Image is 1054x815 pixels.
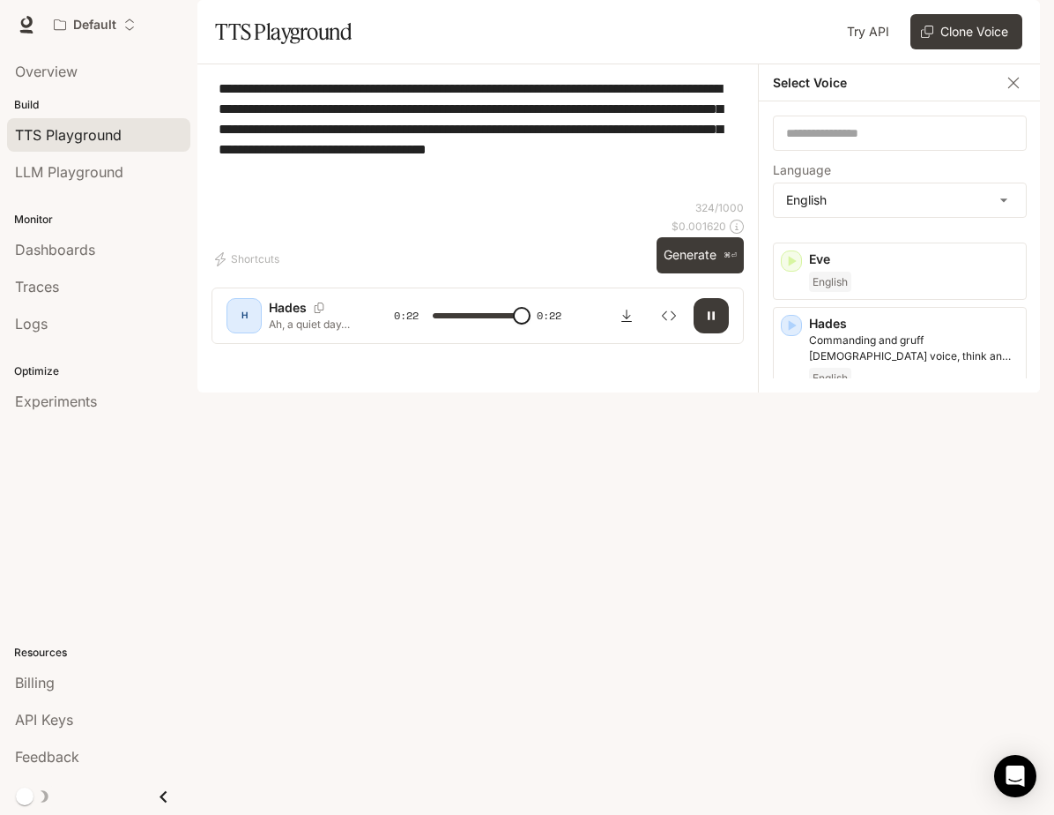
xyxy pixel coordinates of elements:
h1: TTS Playground [215,14,352,49]
button: Download audio [609,298,644,333]
button: Inspect [651,298,687,333]
button: Clone Voice [910,14,1022,49]
p: Eve [809,250,1019,268]
div: H [230,302,258,330]
p: Commanding and gruff male voice, think an omniscient narrator or castle guard [809,333,1019,364]
span: 0:22 [394,307,419,325]
button: Open workspace menu [46,7,144,42]
p: Ah, a quiet day, is it? Well, let me tell you, those are often the best days for a good story! Di... [269,317,352,332]
div: English [774,183,1026,217]
p: Language [773,164,831,176]
button: Copy Voice ID [307,303,331,313]
a: Try API [840,14,896,49]
p: Hades [809,315,1019,333]
p: ⌘⏎ [724,250,737,261]
button: Generate⌘⏎ [657,237,744,273]
span: English [809,272,851,293]
p: Hades [269,299,307,317]
div: Open Intercom Messenger [994,755,1036,797]
span: 0:22 [537,307,561,325]
p: 324 / 1000 [695,200,744,215]
p: Default [73,18,116,33]
span: English [809,368,851,389]
button: Shortcuts [212,245,286,273]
